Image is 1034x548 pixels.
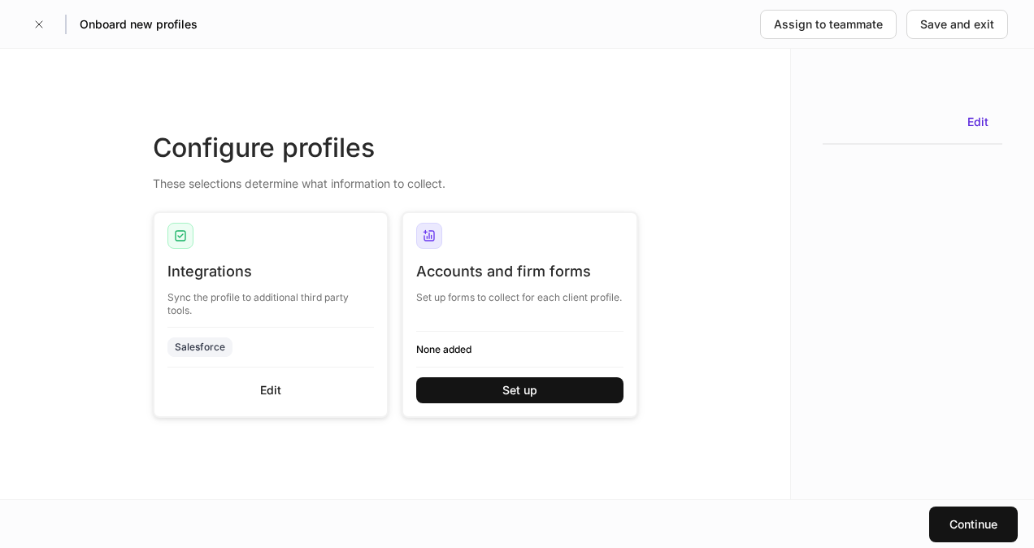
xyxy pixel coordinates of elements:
div: Integrations [167,262,375,281]
div: Salesforce [175,339,225,354]
div: Set up forms to collect for each client profile. [416,281,623,304]
button: Edit [167,377,375,403]
h5: Onboard new profiles [80,16,198,33]
button: Save and exit [906,10,1008,39]
h6: None added [416,341,623,357]
div: Configure profiles [153,130,638,166]
div: Assign to teammate [774,16,883,33]
div: Accounts and firm forms [416,262,623,281]
button: Set up [416,377,623,403]
div: Set up [502,382,537,398]
button: Edit [967,114,988,131]
div: Sync the profile to additional third party tools. [167,281,375,317]
div: These selections determine what information to collect. [153,166,638,192]
div: Save and exit [920,16,994,33]
div: Continue [949,516,997,533]
div: Edit [260,382,281,398]
button: Continue [929,507,1018,542]
button: Assign to teammate [760,10,897,39]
